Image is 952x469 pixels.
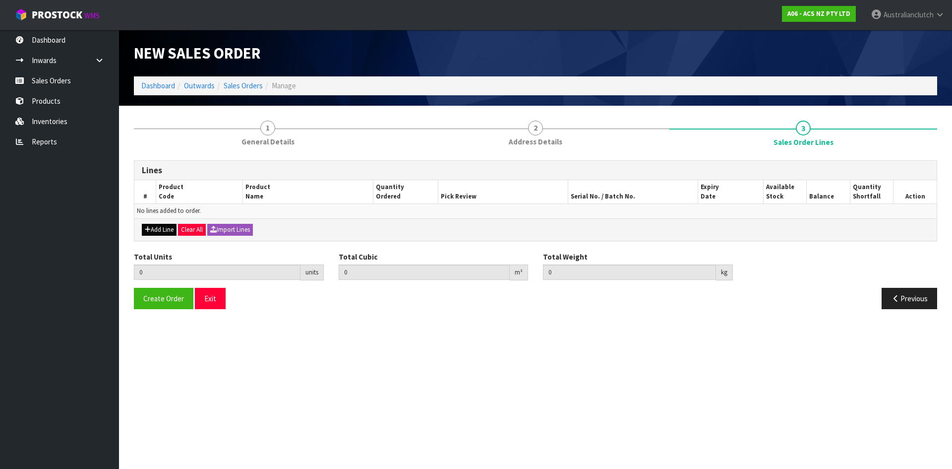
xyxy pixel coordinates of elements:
[763,180,806,203] th: Available Stock
[142,224,177,236] button: Add Line
[134,153,937,317] span: Sales Order Lines
[528,121,543,135] span: 2
[796,121,811,135] span: 3
[543,252,588,262] label: Total Weight
[134,265,300,280] input: Total Units
[207,224,253,236] button: Import Lines
[134,204,937,218] td: No lines added to order.
[509,136,562,147] span: Address Details
[716,265,733,280] div: kg
[243,180,373,203] th: Product Name
[272,81,296,90] span: Manage
[260,121,275,135] span: 1
[884,10,934,19] span: Australianclutch
[32,8,82,21] span: ProStock
[134,288,193,309] button: Create Order
[142,166,929,175] h3: Lines
[241,136,295,147] span: General Details
[339,252,377,262] label: Total Cubic
[143,294,184,303] span: Create Order
[698,180,763,203] th: Expiry Date
[543,265,716,280] input: Total Weight
[438,180,568,203] th: Pick Review
[510,265,528,280] div: m³
[568,180,698,203] th: Serial No. / Batch No.
[373,180,438,203] th: Quantity Ordered
[141,81,175,90] a: Dashboard
[807,180,850,203] th: Balance
[850,180,893,203] th: Quantity Shortfall
[195,288,226,309] button: Exit
[178,224,206,236] button: Clear All
[882,288,937,309] button: Previous
[300,265,324,280] div: units
[339,265,510,280] input: Total Cubic
[773,137,833,147] span: Sales Order Lines
[84,11,100,20] small: WMS
[134,252,172,262] label: Total Units
[134,43,261,63] span: New Sales Order
[156,180,243,203] th: Product Code
[893,180,937,203] th: Action
[224,81,263,90] a: Sales Orders
[15,8,27,21] img: cube-alt.png
[134,180,156,203] th: #
[787,9,850,18] strong: A06 - ACS NZ PTY LTD
[184,81,215,90] a: Outwards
